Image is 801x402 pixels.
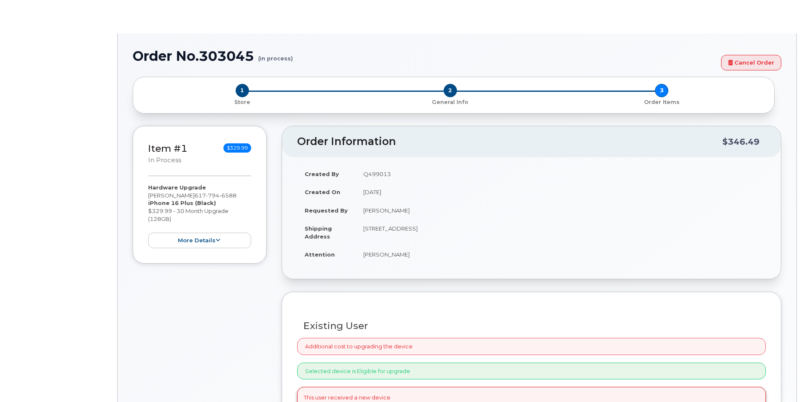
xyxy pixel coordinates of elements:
[348,99,552,106] p: General Info
[148,233,251,248] button: more details
[305,171,339,177] strong: Created By
[133,49,717,63] h1: Order No.303045
[356,165,766,183] td: Q499013
[305,207,348,214] strong: Requested By
[356,219,766,245] td: [STREET_ADDRESS]
[236,84,249,97] span: 1
[444,84,457,97] span: 2
[219,192,236,199] span: 6588
[305,189,340,195] strong: Created On
[258,49,293,62] small: (in process)
[140,97,344,106] a: 1 Store
[303,321,760,331] h3: Existing User
[148,184,206,191] strong: Hardware Upgrade
[305,225,332,240] strong: Shipping Address
[722,134,760,150] div: $346.49
[356,201,766,220] td: [PERSON_NAME]
[297,363,766,380] div: Selected device is Eligible for upgrade
[344,97,556,106] a: 2 General Info
[297,136,722,148] h2: Order Information
[148,184,251,248] div: [PERSON_NAME] $329.99 - 30 Month Upgrade (128GB)
[148,200,216,206] strong: iPhone 16 Plus (Black)
[356,245,766,264] td: [PERSON_NAME]
[721,55,781,70] a: Cancel Order
[195,192,236,199] span: 617
[148,143,187,154] a: Item #1
[206,192,219,199] span: 794
[148,156,181,164] small: in process
[356,183,766,201] td: [DATE]
[223,143,251,153] span: $329.99
[305,251,335,258] strong: Attention
[297,338,766,355] div: Additional cost to upgrading the device
[143,99,341,106] p: Store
